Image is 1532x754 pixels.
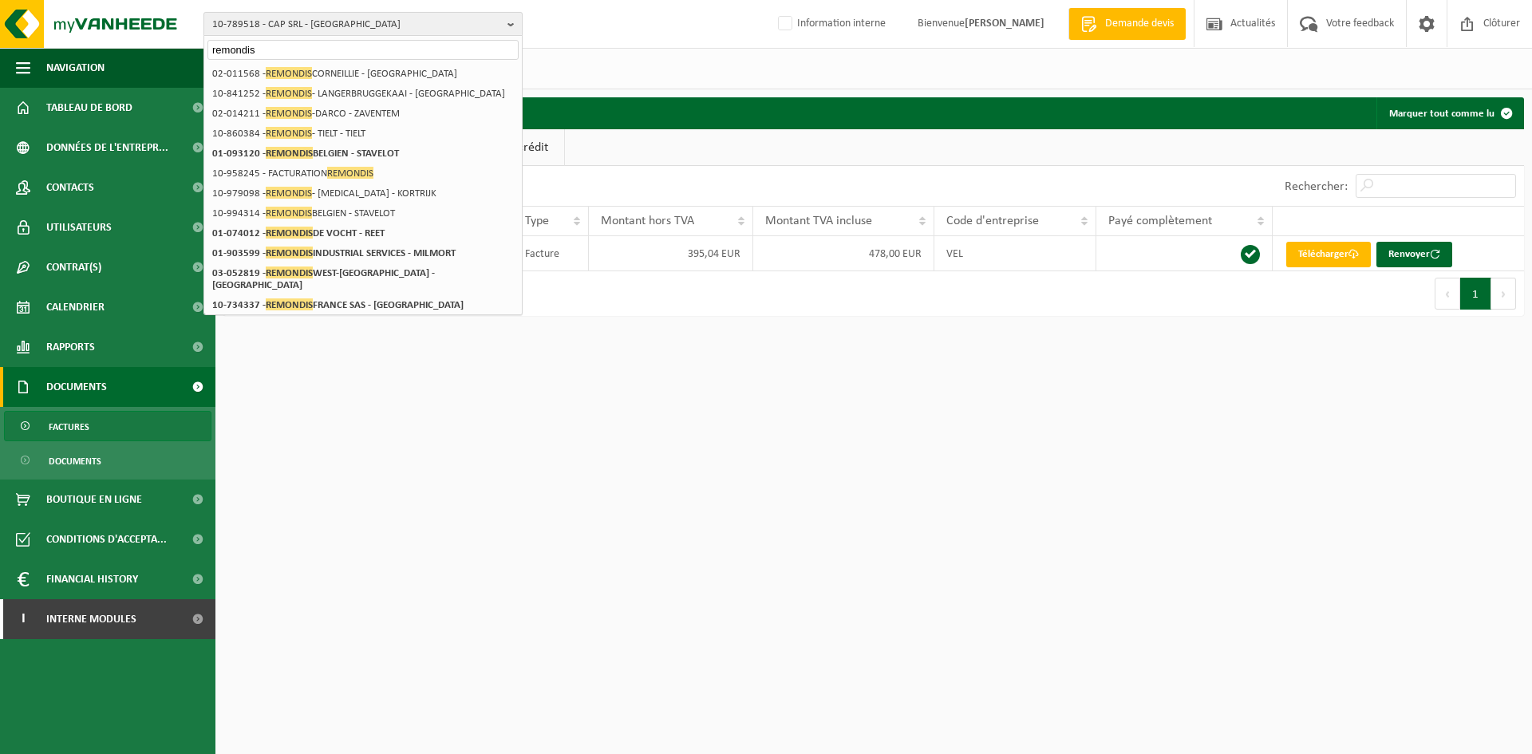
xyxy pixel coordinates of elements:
[4,411,211,441] a: Factures
[46,168,94,207] span: Contacts
[46,88,132,128] span: Tableau de bord
[16,599,30,639] span: I
[207,203,519,223] li: 10-994314 - BELGIEN - STAVELOT
[46,207,112,247] span: Utilisateurs
[1460,278,1491,310] button: 1
[46,599,136,639] span: Interne modules
[266,127,312,139] span: REMONDIS
[46,559,138,599] span: Financial History
[49,446,101,476] span: Documents
[46,519,167,559] span: Conditions d'accepta...
[212,13,501,37] span: 10-789518 - CAP SRL - [GEOGRAPHIC_DATA]
[46,128,168,168] span: Données de l'entrepr...
[207,64,519,84] li: 02-011568 - CORNEILLIE - [GEOGRAPHIC_DATA]
[753,236,935,271] td: 478,00 EUR
[1376,97,1522,129] button: Marquer tout comme lu
[49,412,89,442] span: Factures
[266,298,313,310] span: REMONDIS
[203,12,523,36] button: 10-789518 - CAP SRL - [GEOGRAPHIC_DATA]
[327,167,373,179] span: REMONDIS
[46,367,107,407] span: Documents
[4,445,211,476] a: Documents
[266,187,312,199] span: REMONDIS
[266,227,313,239] span: REMONDIS
[46,48,105,88] span: Navigation
[212,247,456,259] strong: 01-903599 - INDUSTRIAL SERVICES - MILMORT
[1101,16,1178,32] span: Demande devis
[525,215,549,227] span: Type
[212,147,399,159] strong: 01-093120 - BELGIEN - STAVELOT
[207,124,519,144] li: 10-860384 - - TIELT - TIELT
[1285,180,1348,193] label: Rechercher:
[207,84,519,104] li: 10-841252 - - LANGERBRUGGEKAAI - [GEOGRAPHIC_DATA]
[1491,278,1516,310] button: Next
[46,247,101,287] span: Contrat(s)
[934,236,1096,271] td: VEL
[207,104,519,124] li: 02-014211 - -DARCO - ZAVENTEM
[946,215,1039,227] span: Code d'entreprise
[207,164,519,184] li: 10-958245 - FACTURATION
[207,184,519,203] li: 10-979098 - - [MEDICAL_DATA] - KORTRIJK
[1108,215,1212,227] span: Payé complètement
[212,298,464,310] strong: 10-734337 - FRANCE SAS - [GEOGRAPHIC_DATA]
[266,266,313,278] span: REMONDIS
[1068,8,1186,40] a: Demande devis
[1286,242,1371,267] a: Télécharger
[266,247,313,259] span: REMONDIS
[1435,278,1460,310] button: Previous
[46,327,95,367] span: Rapports
[601,215,694,227] span: Montant hors TVA
[266,107,312,119] span: REMONDIS
[46,287,105,327] span: Calendrier
[965,18,1044,30] strong: [PERSON_NAME]
[266,87,312,99] span: REMONDIS
[207,40,519,60] input: Chercher des succursales liées
[775,12,886,36] label: Information interne
[1376,242,1452,267] button: Renvoyer
[765,215,872,227] span: Montant TVA incluse
[46,480,142,519] span: Boutique en ligne
[266,207,312,219] span: REMONDIS
[212,227,385,239] strong: 01-074012 - DE VOCHT - REET
[513,236,589,271] td: Facture
[266,67,312,79] span: REMONDIS
[266,147,313,159] span: REMONDIS
[589,236,753,271] td: 395,04 EUR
